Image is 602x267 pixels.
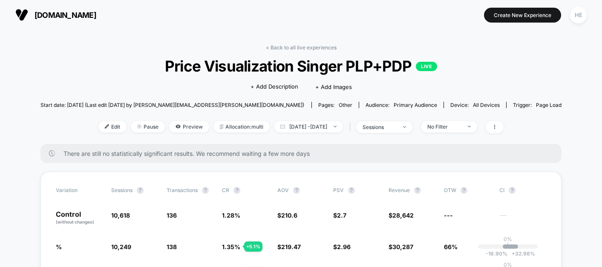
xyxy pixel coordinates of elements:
img: end [137,124,141,129]
img: calendar [280,124,285,129]
span: Allocation: multi [213,121,270,132]
div: Trigger: [513,102,562,108]
span: + Add Description [251,83,298,91]
span: Pause [131,121,165,132]
span: Variation [56,187,103,194]
img: rebalance [220,124,223,129]
span: Device: [444,102,506,108]
span: Price Visualization Singer PLP+PDP [66,57,536,75]
span: Revenue [389,187,410,193]
div: + 5.1 % [244,241,262,252]
div: Pages: [318,102,352,108]
span: 66% [444,243,458,250]
img: end [468,126,471,127]
span: 219.47 [281,243,301,250]
span: + Add Images [315,83,352,90]
span: 28,642 [392,212,414,219]
span: 136 [167,212,177,219]
div: HE [570,7,587,23]
button: ? [348,187,355,194]
span: $ [277,243,301,250]
span: Page Load [536,102,562,108]
span: other [339,102,352,108]
span: There are still no statistically significant results. We recommend waiting a few more days [63,150,545,157]
span: Preview [169,121,209,132]
p: Control [56,211,103,225]
span: | [347,121,356,133]
span: % [56,243,62,250]
button: Create New Experience [484,8,561,23]
span: 10,249 [111,243,131,250]
button: ? [293,187,300,194]
button: [DOMAIN_NAME] [13,8,99,22]
button: ? [414,187,421,194]
span: 138 [167,243,177,250]
span: $ [389,243,413,250]
span: -16.90 % [486,250,507,257]
span: 2.96 [337,243,351,250]
button: ? [233,187,240,194]
span: --- [499,213,546,225]
img: end [334,126,337,127]
button: ? [202,187,209,194]
span: Transactions [167,187,198,193]
span: Primary Audience [394,102,437,108]
div: sessions [363,124,397,130]
button: HE [567,6,589,24]
span: OTW [444,187,491,194]
span: 210.6 [281,212,297,219]
button: ? [461,187,467,194]
span: 1.35 % [222,243,240,250]
span: CI [499,187,546,194]
span: $ [333,212,346,219]
span: all devices [473,102,500,108]
span: Start date: [DATE] (Last edit [DATE] by [PERSON_NAME][EMAIL_ADDRESS][PERSON_NAME][DOMAIN_NAME]) [40,102,304,108]
button: ? [509,187,516,194]
span: CR [222,187,229,193]
span: [DATE] - [DATE] [274,121,343,132]
span: Edit [98,121,127,132]
span: 32.98 % [507,250,535,257]
span: --- [444,212,453,219]
span: $ [389,212,414,219]
span: $ [333,243,351,250]
div: No Filter [427,123,461,130]
img: Visually logo [15,9,28,21]
span: AOV [277,187,289,193]
div: Audience: [366,102,437,108]
span: 1.28 % [222,212,240,219]
a: < Back to all live experiences [266,44,337,51]
span: PSV [333,187,344,193]
span: 2.7 [337,212,346,219]
p: LIVE [416,62,437,71]
img: end [403,126,406,128]
p: 0% [504,236,512,242]
span: (without changes) [56,219,94,224]
span: Sessions [111,187,132,193]
p: | [507,242,509,249]
span: 30,287 [392,243,413,250]
span: $ [277,212,297,219]
span: + [512,250,515,257]
span: 10,618 [111,212,130,219]
img: edit [105,124,109,129]
button: ? [137,187,144,194]
span: [DOMAIN_NAME] [35,11,96,20]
